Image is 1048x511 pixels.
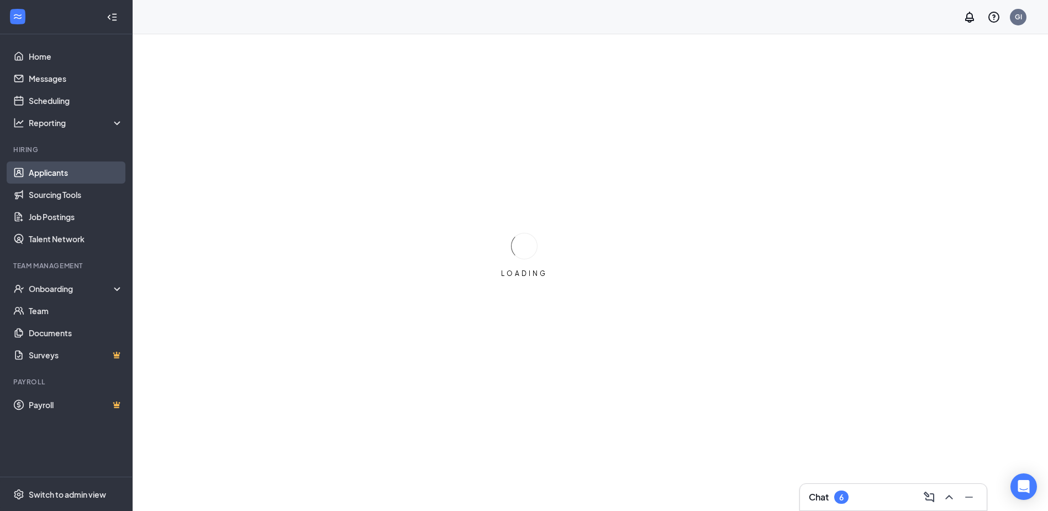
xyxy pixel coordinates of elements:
[29,161,123,184] a: Applicants
[29,206,123,228] a: Job Postings
[29,283,114,294] div: Onboarding
[962,491,976,504] svg: Minimize
[987,11,1000,24] svg: QuestionInfo
[13,145,121,154] div: Hiring
[29,184,123,206] a: Sourcing Tools
[29,300,123,322] a: Team
[29,489,106,500] div: Switch to admin view
[29,117,124,128] div: Reporting
[1015,12,1022,22] div: GI
[29,67,123,90] a: Messages
[12,11,23,22] svg: WorkstreamLogo
[940,488,958,506] button: ChevronUp
[29,394,123,416] a: PayrollCrown
[839,493,844,502] div: 6
[497,269,552,278] div: LOADING
[923,491,936,504] svg: ComposeMessage
[942,491,956,504] svg: ChevronUp
[29,228,123,250] a: Talent Network
[809,491,829,503] h3: Chat
[920,488,938,506] button: ComposeMessage
[13,261,121,270] div: Team Management
[29,45,123,67] a: Home
[963,11,976,24] svg: Notifications
[13,377,121,387] div: Payroll
[13,117,24,128] svg: Analysis
[107,12,118,23] svg: Collapse
[1010,473,1037,500] div: Open Intercom Messenger
[29,90,123,112] a: Scheduling
[29,344,123,366] a: SurveysCrown
[13,283,24,294] svg: UserCheck
[29,322,123,344] a: Documents
[13,489,24,500] svg: Settings
[960,488,978,506] button: Minimize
